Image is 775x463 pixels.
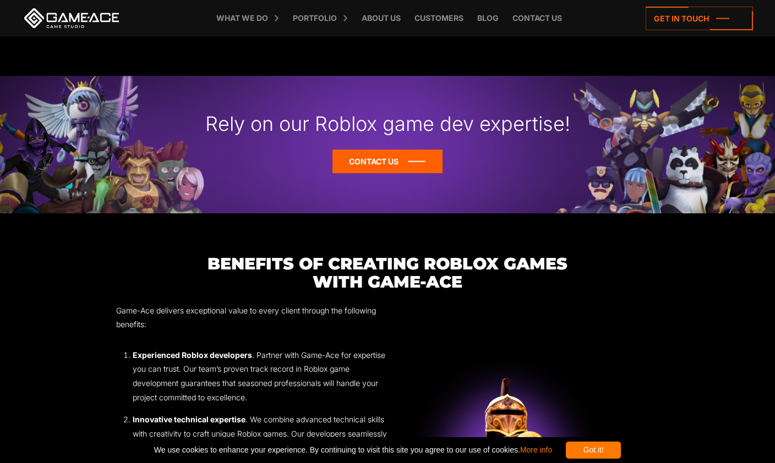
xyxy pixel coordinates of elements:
[133,348,387,404] li: . Partner with Game-Ace for expertise you can trust. Our team’s proven track record in Roblox gam...
[116,255,659,291] h3: Benefits of Creating Roblox Games with Game-Ace
[133,415,245,424] strong: Innovative technical expertise
[154,442,552,459] span: We use cookies to enhance your experience. By continuing to visit this site you agree to our use ...
[646,7,753,30] a: Get in touch
[116,304,387,332] p: Game-Ace delivers exceptional value to every client through the following benefits:
[566,442,621,459] div: Got it!
[520,445,552,454] a: More info
[332,150,443,173] a: Contact Us
[133,350,252,360] strong: Experienced Roblox developers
